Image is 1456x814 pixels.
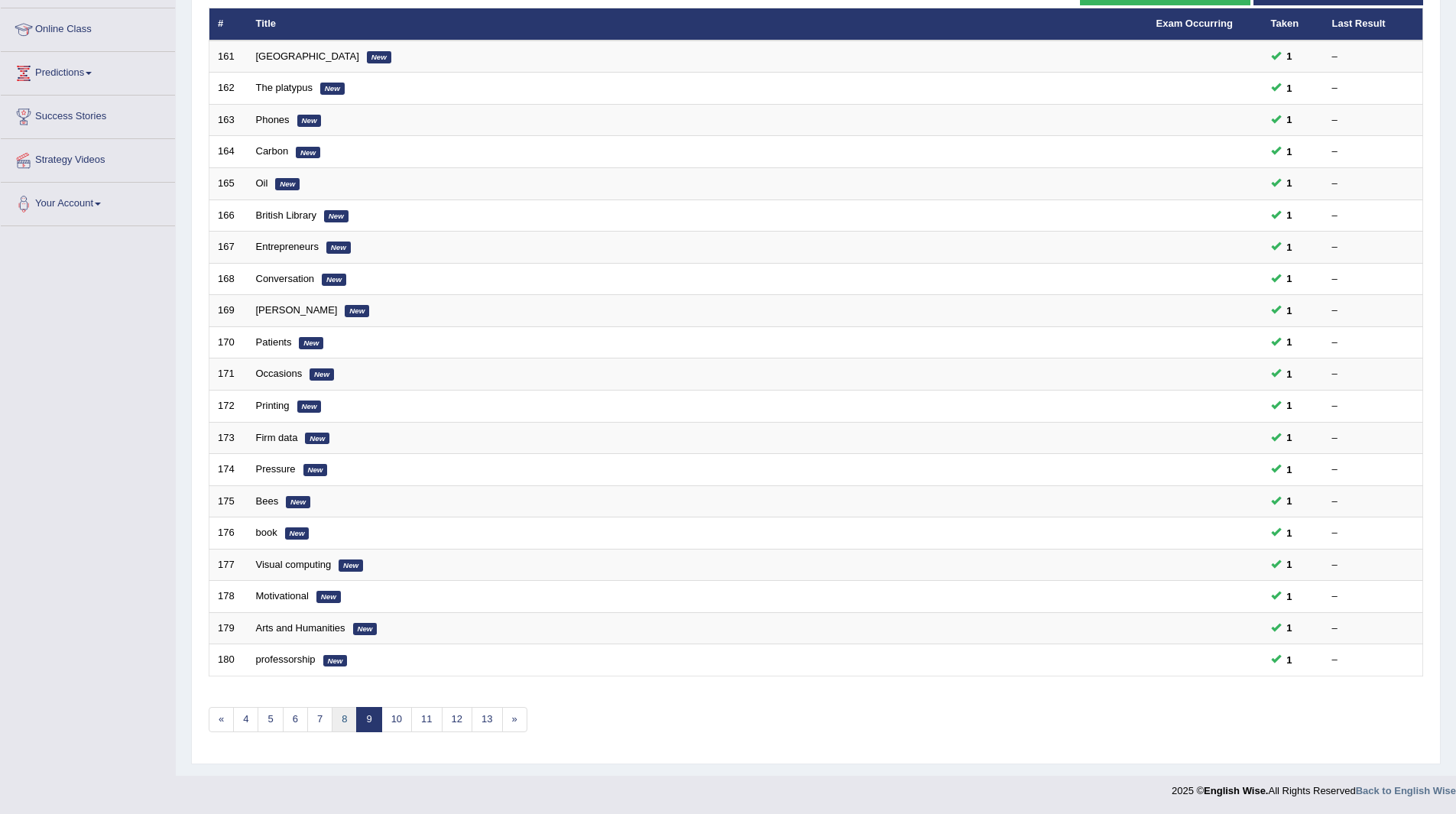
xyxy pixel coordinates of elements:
[256,622,345,634] a: Arts and Humanities
[322,274,346,286] em: New
[209,199,248,232] td: 166
[339,559,363,572] em: New
[310,368,334,381] em: New
[381,707,412,732] a: 10
[1281,430,1299,446] span: You can still take this question
[256,653,316,665] a: professorship
[256,527,277,538] a: book
[209,454,248,486] td: 174
[1281,462,1299,478] span: You can still take this question
[296,147,320,159] em: New
[1,8,175,47] a: Online Class
[1281,366,1299,382] span: You can still take this question
[1332,113,1415,128] div: –
[209,390,248,422] td: 172
[1281,207,1299,223] span: You can still take this question
[1281,397,1299,413] span: You can still take this question
[256,304,338,316] a: [PERSON_NAME]
[209,581,248,613] td: 178
[1281,175,1299,191] span: You can still take this question
[353,623,378,635] em: New
[1332,272,1415,287] div: –
[1332,209,1415,223] div: –
[1281,239,1299,255] span: You can still take this question
[209,422,248,454] td: 173
[285,527,310,540] em: New
[1332,558,1415,572] div: –
[209,358,248,391] td: 171
[1172,776,1456,798] div: 2025 © All Rights Reserved
[209,168,248,200] td: 165
[326,242,351,254] em: New
[1281,589,1299,605] span: You can still take this question
[1,183,175,221] a: Your Account
[1281,271,1299,287] span: You can still take this question
[256,209,316,221] a: British Library
[1281,48,1299,64] span: You can still take this question
[256,559,332,570] a: Visual computing
[1281,493,1299,509] span: You can still take this question
[1281,112,1299,128] span: You can still take this question
[256,145,289,157] a: Carbon
[1281,525,1299,541] span: You can still take this question
[316,591,341,603] em: New
[345,305,369,317] em: New
[1332,462,1415,477] div: –
[209,644,248,676] td: 180
[248,8,1148,41] th: Title
[1332,431,1415,446] div: –
[1332,589,1415,604] div: –
[1356,785,1456,796] a: Back to English Wise
[1332,621,1415,636] div: –
[323,655,348,667] em: New
[256,177,268,189] a: Oil
[307,707,332,732] a: 7
[1332,50,1415,64] div: –
[209,232,248,264] td: 167
[209,136,248,168] td: 164
[256,50,359,62] a: [GEOGRAPHIC_DATA]
[1,139,175,177] a: Strategy Videos
[1,52,175,90] a: Predictions
[1324,8,1423,41] th: Last Result
[1281,80,1299,96] span: You can still take this question
[209,326,248,358] td: 170
[209,295,248,327] td: 169
[1332,653,1415,667] div: –
[1332,526,1415,540] div: –
[256,82,313,93] a: The platypus
[1204,785,1268,796] strong: English Wise.
[209,707,234,732] a: «
[1281,620,1299,636] span: You can still take this question
[1281,144,1299,160] span: You can still take this question
[1332,303,1415,318] div: –
[209,41,248,73] td: 161
[256,495,279,507] a: Bees
[297,115,322,127] em: New
[320,83,345,95] em: New
[305,433,329,445] em: New
[1281,556,1299,572] span: You can still take this question
[209,517,248,550] td: 176
[209,612,248,644] td: 179
[209,104,248,136] td: 163
[233,707,258,732] a: 4
[1,96,175,134] a: Success Stories
[258,707,283,732] a: 5
[1281,334,1299,350] span: You can still take this question
[1332,336,1415,350] div: –
[256,590,309,602] a: Motivational
[286,496,310,508] em: New
[256,241,319,252] a: Entrepreneurs
[1332,495,1415,509] div: –
[1156,18,1233,29] a: Exam Occurring
[209,263,248,295] td: 168
[256,336,292,348] a: Patients
[209,73,248,105] td: 162
[324,210,349,222] em: New
[472,707,502,732] a: 13
[367,51,391,63] em: New
[256,368,303,379] a: Occasions
[1332,367,1415,381] div: –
